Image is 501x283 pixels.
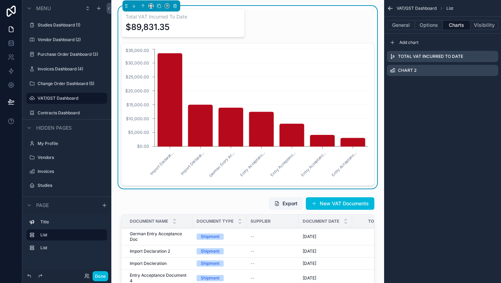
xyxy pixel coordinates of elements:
span: List [446,6,453,11]
span: Menu [36,5,51,12]
tspan: $25,000.00 [126,74,149,79]
button: Charts [443,20,471,30]
span: Hidden pages [36,124,72,131]
tspan: $0.00 [137,144,149,149]
tspan: $35,000.00 [126,48,149,53]
label: VAT/GST Dashboard [38,95,103,101]
span: Supplier [250,219,271,224]
button: General [387,20,415,30]
tspan: $10,000.00 [126,116,149,121]
text: Import Declerat... [149,151,175,176]
text: Entry Acceptanc... [300,151,327,178]
div: scrollable content [22,213,111,260]
label: List [40,245,102,251]
text: Entry Acceptanc... [331,151,358,178]
button: Visibility [470,20,498,30]
label: Vendors [38,155,103,160]
label: Invoices Dashboard (4) [38,66,103,72]
text: Entry Acceptanc... [270,151,297,178]
label: Studies [38,183,103,188]
span: Total VAT [368,219,391,224]
label: My Profile [38,141,103,146]
span: Document Name [130,219,168,224]
label: Studies Dashboard (1) [38,22,103,28]
button: Done [93,271,108,281]
tspan: $20,000.00 [125,88,149,93]
div: chart [126,47,370,181]
tspan: $5,000.00 [128,130,149,135]
text: Entry Acceptanc... [239,151,266,178]
button: Options [415,20,443,30]
div: $89,831.35 [126,22,169,33]
span: Document Type [197,219,233,224]
label: Change Order Dashboard (5) [38,81,103,86]
label: Contracts Dashboard [38,110,103,116]
tspan: $15,000.00 [126,102,149,107]
tspan: $30,000.00 [125,60,149,66]
span: Add chart [399,40,419,45]
label: Chart 2 [398,68,416,73]
label: List [40,232,102,238]
span: VAT/GST Dashboard [397,6,437,11]
label: Purchase Order Dashboard (3) [38,52,103,57]
label: Title [40,219,102,225]
text: German Entry Ac... [208,151,236,178]
span: Page [36,202,49,209]
text: Import Declarat... [180,151,205,176]
label: Vendor Dashboard (2) [38,37,103,43]
label: Invoices [38,169,103,174]
label: Total VAT Incurred To Date [398,54,463,59]
span: Document Date [303,219,339,224]
h3: Total VAT Incurred To Date [126,13,240,20]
